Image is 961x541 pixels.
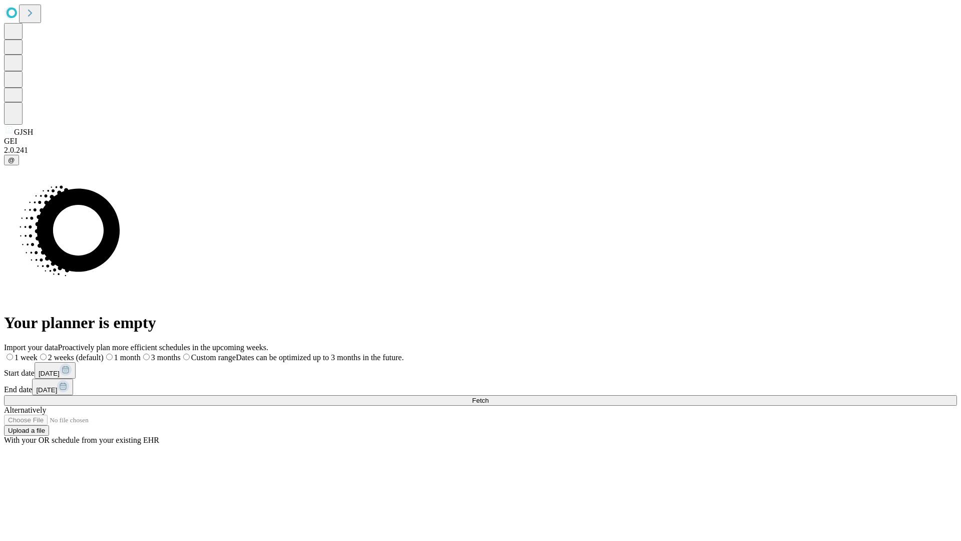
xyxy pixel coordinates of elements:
span: Alternatively [4,406,46,414]
button: Upload a file [4,425,49,436]
span: Fetch [472,397,489,404]
span: With your OR schedule from your existing EHR [4,436,159,444]
span: [DATE] [39,370,60,377]
input: 3 months [143,354,150,360]
div: End date [4,379,957,395]
span: 2 weeks (default) [48,353,104,362]
h1: Your planner is empty [4,314,957,332]
input: 1 month [106,354,113,360]
span: 1 month [114,353,141,362]
span: [DATE] [36,386,57,394]
span: @ [8,156,15,164]
span: Custom range [191,353,236,362]
span: GJSH [14,128,33,136]
div: Start date [4,362,957,379]
button: [DATE] [35,362,76,379]
input: 1 week [7,354,13,360]
button: [DATE] [32,379,73,395]
input: Custom rangeDates can be optimized up to 3 months in the future. [183,354,190,360]
div: 2.0.241 [4,146,957,155]
span: Dates can be optimized up to 3 months in the future. [236,353,403,362]
button: Fetch [4,395,957,406]
span: Import your data [4,343,58,352]
input: 2 weeks (default) [40,354,47,360]
span: 3 months [151,353,181,362]
span: Proactively plan more efficient schedules in the upcoming weeks. [58,343,268,352]
button: @ [4,155,19,165]
div: GEI [4,137,957,146]
span: 1 week [15,353,38,362]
